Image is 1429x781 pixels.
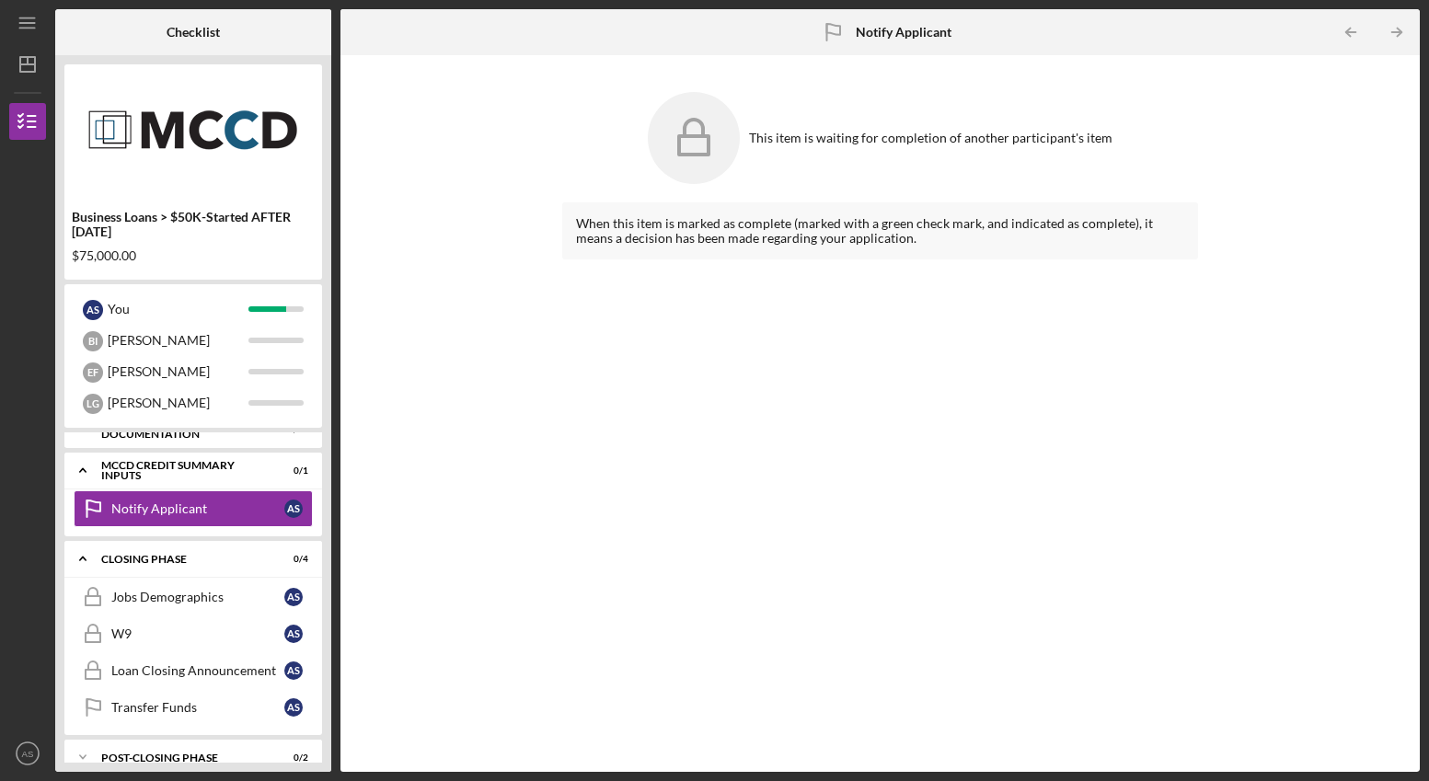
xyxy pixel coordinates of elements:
b: Notify Applicant [856,25,951,40]
div: You [108,293,248,325]
div: L G [83,394,103,414]
div: E F [83,362,103,383]
a: Jobs DemographicsAS [74,579,313,615]
div: Jobs Demographics [111,590,284,604]
div: W9 [111,626,284,641]
div: 0 / 2 [275,752,308,764]
div: MCCD Credit Summary Inputs [101,460,262,481]
b: Checklist [167,25,220,40]
a: Transfer FundsAS [74,689,313,726]
div: 0 / 4 [275,554,308,565]
div: This item is waiting for completion of another participant's item [749,131,1112,145]
div: $75,000.00 [72,248,315,263]
div: [PERSON_NAME] [108,325,248,356]
div: Loan Closing Announcement [111,663,284,678]
div: A S [83,300,103,320]
div: A S [284,625,303,643]
a: Loan Closing AnnouncementAS [74,652,313,689]
div: A S [284,500,303,518]
div: A S [284,588,303,606]
div: B I [83,331,103,351]
a: Notify ApplicantAS [74,490,313,527]
div: [PERSON_NAME] [108,387,248,419]
text: AS [22,749,34,759]
div: When this item is marked as complete (marked with a green check mark, and indicated as complete),... [576,216,1185,246]
div: [PERSON_NAME] [108,356,248,387]
div: Business Loans > $50K-Started AFTER [DATE] [72,210,315,239]
button: AS [9,735,46,772]
div: A S [284,698,303,717]
a: W9AS [74,615,313,652]
div: Transfer Funds [111,700,284,715]
div: Closing Phase [101,554,262,565]
img: Product logo [64,74,322,184]
div: Notify Applicant [111,501,284,516]
div: Post-Closing Phase [101,752,262,764]
div: 0 / 1 [275,465,308,477]
div: A S [284,661,303,680]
